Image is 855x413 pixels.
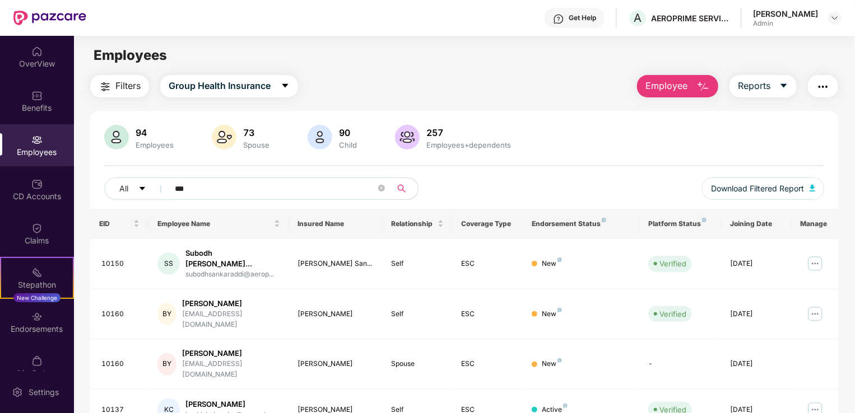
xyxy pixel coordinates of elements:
th: Coverage Type [453,209,523,239]
div: [PERSON_NAME] [298,359,374,369]
span: Filters [115,79,141,93]
img: svg+xml;base64,PHN2ZyB4bWxucz0iaHR0cDovL3d3dy53My5vcmcvMjAwMC9zdmciIHdpZHRoPSI4IiBoZWlnaHQ9IjgiIH... [557,358,562,363]
div: 90 [337,127,359,138]
img: svg+xml;base64,PHN2ZyBpZD0iQ2xhaW0iIHhtbG5zPSJodHRwOi8vd3d3LnczLm9yZy8yMDAwL3N2ZyIgd2lkdGg9IjIwIi... [31,223,43,234]
th: Manage [792,209,838,239]
div: [PERSON_NAME] [298,309,374,320]
th: EID [90,209,148,239]
div: [EMAIL_ADDRESS][DOMAIN_NAME] [182,359,280,380]
span: EID [99,219,131,228]
th: Insured Name [289,209,383,239]
span: close-circle [378,185,385,191]
img: svg+xml;base64,PHN2ZyB4bWxucz0iaHR0cDovL3d3dy53My5vcmcvMjAwMC9zdmciIHhtbG5zOnhsaW5rPSJodHRwOi8vd3... [395,125,420,149]
div: Stepathon [1,279,73,290]
img: svg+xml;base64,PHN2ZyBpZD0iRHJvcGRvd24tMzJ4MzIiIHhtbG5zPSJodHRwOi8vd3d3LnczLm9yZy8yMDAwL3N2ZyIgd2... [830,13,839,22]
img: svg+xml;base64,PHN2ZyB4bWxucz0iaHR0cDovL3d3dy53My5vcmcvMjAwMC9zdmciIHhtbG5zOnhsaW5rPSJodHRwOi8vd3... [696,80,710,93]
span: Employee [645,79,687,93]
div: Endorsement Status [532,219,631,228]
div: New [542,259,562,269]
div: 10150 [101,259,140,269]
div: New [542,309,562,320]
button: Allcaret-down [104,177,173,200]
img: svg+xml;base64,PHN2ZyB4bWxucz0iaHR0cDovL3d3dy53My5vcmcvMjAwMC9zdmciIHhtbG5zOnhsaW5rPSJodHRwOi8vd3... [308,125,332,149]
div: Spouse [241,140,272,149]
img: svg+xml;base64,PHN2ZyB4bWxucz0iaHR0cDovL3d3dy53My5vcmcvMjAwMC9zdmciIHdpZHRoPSI4IiBoZWlnaHQ9IjgiIH... [702,218,707,222]
div: Subodh [PERSON_NAME]... [185,248,280,269]
span: Reports [738,79,770,93]
div: Verified [659,258,686,269]
div: SS [157,252,180,275]
div: 94 [133,127,176,138]
img: svg+xml;base64,PHN2ZyB4bWxucz0iaHR0cDovL3d3dy53My5vcmcvMjAwMC9zdmciIHdpZHRoPSI4IiBoZWlnaHQ9IjgiIH... [557,308,562,312]
div: [PERSON_NAME] [182,348,280,359]
img: svg+xml;base64,PHN2ZyBpZD0iQ0RfQWNjb3VudHMiIGRhdGEtbmFtZT0iQ0QgQWNjb3VudHMiIHhtbG5zPSJodHRwOi8vd3... [31,179,43,190]
img: svg+xml;base64,PHN2ZyB4bWxucz0iaHR0cDovL3d3dy53My5vcmcvMjAwMC9zdmciIHdpZHRoPSIyNCIgaGVpZ2h0PSIyNC... [816,80,830,93]
img: svg+xml;base64,PHN2ZyB4bWxucz0iaHR0cDovL3d3dy53My5vcmcvMjAwMC9zdmciIHdpZHRoPSI4IiBoZWlnaHQ9IjgiIH... [602,218,606,222]
div: Get Help [569,13,596,22]
button: search [391,177,419,200]
img: svg+xml;base64,PHN2ZyBpZD0iQmVuZWZpdHMiIHhtbG5zPSJodHRwOi8vd3d3LnczLm9yZy8yMDAwL3N2ZyIgd2lkdGg9Ij... [31,90,43,101]
div: New Challenge [13,293,61,302]
img: svg+xml;base64,PHN2ZyBpZD0iTXlfT3JkZXJzIiBkYXRhLW5hbWU9Ik15IE9yZGVycyIgeG1sbnM9Imh0dHA6Ly93d3cudz... [31,355,43,367]
img: svg+xml;base64,PHN2ZyB4bWxucz0iaHR0cDovL3d3dy53My5vcmcvMjAwMC9zdmciIHdpZHRoPSI4IiBoZWlnaHQ9IjgiIH... [557,257,562,262]
img: svg+xml;base64,PHN2ZyBpZD0iRW5kb3JzZW1lbnRzIiB4bWxucz0iaHR0cDovL3d3dy53My5vcmcvMjAwMC9zdmciIHdpZH... [31,311,43,322]
button: Employee [637,75,718,97]
span: close-circle [378,184,385,194]
div: Admin [753,19,818,28]
img: manageButton [806,255,824,273]
img: manageButton [806,305,824,323]
th: Relationship [382,209,452,239]
img: svg+xml;base64,PHN2ZyBpZD0iSGVscC0zMngzMiIgeG1sbnM9Imh0dHA6Ly93d3cudzMub3JnLzIwMDAvc3ZnIiB3aWR0aD... [553,13,564,25]
div: BY [157,303,176,325]
div: [PERSON_NAME] [753,8,818,19]
span: Employee Name [157,219,271,228]
th: Joining Date [721,209,791,239]
div: 73 [241,127,272,138]
div: New [542,359,562,369]
span: caret-down [779,81,788,91]
span: A [634,11,642,25]
div: ESC [462,309,514,320]
img: svg+xml;base64,PHN2ZyBpZD0iRW1wbG95ZWVzIiB4bWxucz0iaHR0cDovL3d3dy53My5vcmcvMjAwMC9zdmciIHdpZHRoPS... [31,134,43,146]
div: [PERSON_NAME] [185,399,271,410]
img: svg+xml;base64,PHN2ZyB4bWxucz0iaHR0cDovL3d3dy53My5vcmcvMjAwMC9zdmciIHdpZHRoPSI4IiBoZWlnaHQ9IjgiIH... [563,403,568,408]
span: Employees [94,47,167,63]
img: svg+xml;base64,PHN2ZyBpZD0iU2V0dGluZy0yMHgyMCIgeG1sbnM9Imh0dHA6Ly93d3cudzMub3JnLzIwMDAvc3ZnIiB3aW... [12,387,23,398]
img: svg+xml;base64,PHN2ZyB4bWxucz0iaHR0cDovL3d3dy53My5vcmcvMjAwMC9zdmciIHhtbG5zOnhsaW5rPSJodHRwOi8vd3... [810,185,815,191]
span: Relationship [391,219,435,228]
div: [PERSON_NAME] [182,298,280,309]
div: AEROPRIME SERVICES PRIVATE LIMITED [651,13,729,24]
div: Spouse [391,359,443,369]
span: Group Health Insurance [169,79,271,93]
button: Group Health Insurancecaret-down [160,75,298,97]
div: [PERSON_NAME] San... [298,259,374,269]
div: BY [157,353,176,376]
div: Child [337,140,359,149]
div: 257 [424,127,513,138]
img: svg+xml;base64,PHN2ZyBpZD0iSG9tZSIgeG1sbnM9Imh0dHA6Ly93d3cudzMub3JnLzIwMDAvc3ZnIiB3aWR0aD0iMjAiIG... [31,46,43,57]
div: Employees+dependents [424,140,513,149]
div: [EMAIL_ADDRESS][DOMAIN_NAME] [182,309,280,330]
div: Verified [659,308,686,320]
div: ESC [462,259,514,269]
button: Filters [90,75,149,97]
img: svg+xml;base64,PHN2ZyB4bWxucz0iaHR0cDovL3d3dy53My5vcmcvMjAwMC9zdmciIHdpZHRoPSIyMSIgaGVpZ2h0PSIyMC... [31,267,43,278]
span: caret-down [281,81,290,91]
div: Employees [133,140,176,149]
img: New Pazcare Logo [13,11,86,25]
div: Self [391,309,443,320]
div: subodhsankaraddi@aerop... [185,269,280,280]
td: - [639,339,721,389]
div: Platform Status [648,219,712,228]
span: caret-down [138,185,146,194]
button: Reportscaret-down [729,75,797,97]
span: search [391,184,412,193]
div: 10160 [101,359,140,369]
span: Download Filtered Report [711,182,804,195]
div: ESC [462,359,514,369]
div: [DATE] [730,259,782,269]
img: svg+xml;base64,PHN2ZyB4bWxucz0iaHR0cDovL3d3dy53My5vcmcvMjAwMC9zdmciIHhtbG5zOnhsaW5rPSJodHRwOi8vd3... [104,125,129,149]
img: svg+xml;base64,PHN2ZyB4bWxucz0iaHR0cDovL3d3dy53My5vcmcvMjAwMC9zdmciIHdpZHRoPSIyNCIgaGVpZ2h0PSIyNC... [99,80,112,93]
div: [DATE] [730,309,782,320]
span: All [119,182,128,195]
